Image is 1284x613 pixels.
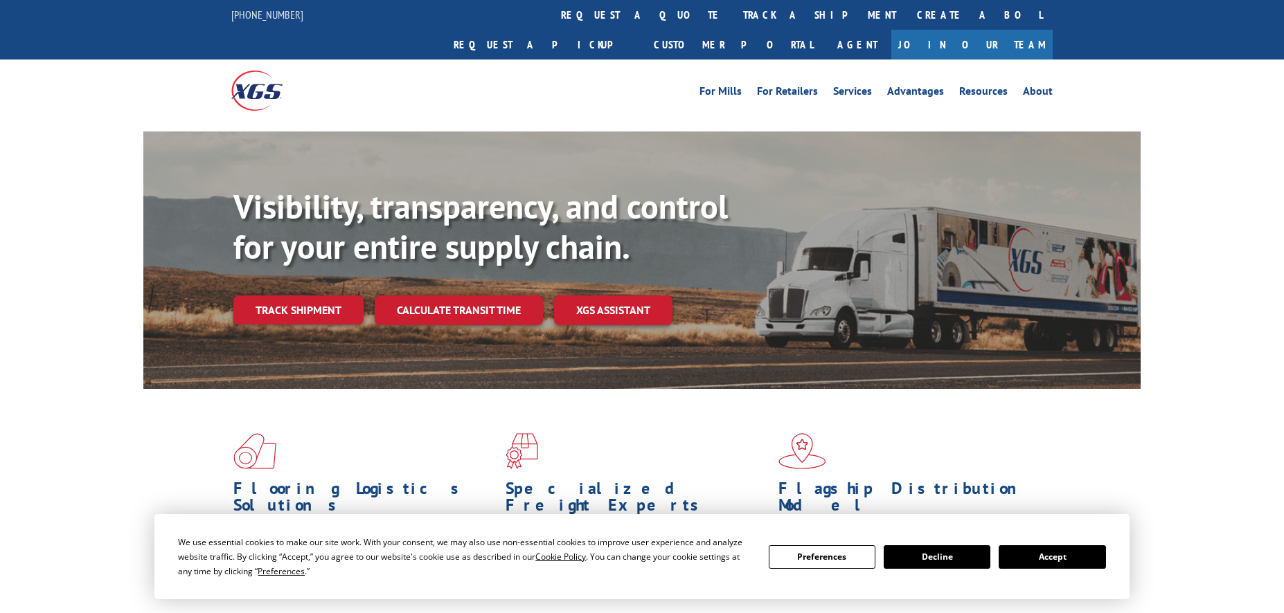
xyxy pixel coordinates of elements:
button: Preferences [769,545,875,569]
div: Cookie Consent Prompt [154,514,1130,599]
a: For Retailers [757,86,818,101]
a: Request a pickup [443,30,643,60]
h1: Flooring Logistics Solutions [233,480,495,520]
a: [PHONE_NUMBER] [231,8,303,21]
a: Join Our Team [891,30,1053,60]
div: We use essential cookies to make our site work. With your consent, we may also use non-essential ... [178,535,751,578]
img: xgs-icon-focused-on-flooring-red [506,433,538,469]
a: Track shipment [233,295,364,324]
h1: Specialized Freight Experts [506,480,767,520]
a: For Mills [699,86,742,101]
button: Decline [884,545,990,569]
a: Services [833,86,872,101]
a: XGS ASSISTANT [554,295,672,325]
a: Calculate transit time [375,295,543,325]
a: About [1023,86,1053,101]
h1: Flagship Distribution Model [778,480,1040,520]
a: Resources [959,86,1008,101]
span: Preferences [258,565,305,577]
button: Accept [999,545,1105,569]
a: Customer Portal [643,30,823,60]
a: Agent [823,30,891,60]
img: xgs-icon-flagship-distribution-model-red [778,433,826,469]
img: xgs-icon-total-supply-chain-intelligence-red [233,433,276,469]
a: Advantages [887,86,944,101]
b: Visibility, transparency, and control for your entire supply chain. [233,185,728,268]
span: Cookie Policy [535,551,586,562]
